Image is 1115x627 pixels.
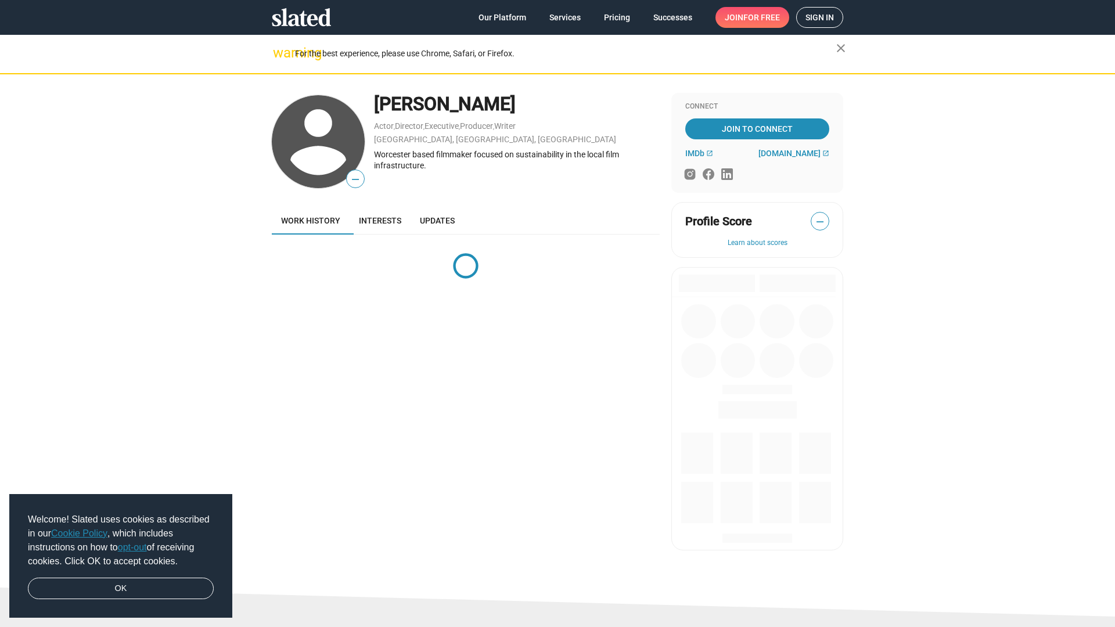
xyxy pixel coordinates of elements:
span: Interests [359,216,401,225]
a: Interests [350,207,411,235]
span: , [459,124,460,130]
a: Successes [644,7,702,28]
a: [DOMAIN_NAME] [758,149,829,158]
a: Actor [374,121,394,131]
span: Successes [653,7,692,28]
mat-icon: close [834,41,848,55]
a: Writer [494,121,516,131]
a: dismiss cookie message [28,578,214,600]
span: Work history [281,216,340,225]
div: Connect [685,102,829,111]
a: Services [540,7,590,28]
span: Profile Score [685,214,752,229]
span: [DOMAIN_NAME] [758,149,821,158]
a: opt-out [118,542,147,552]
a: [GEOGRAPHIC_DATA], [GEOGRAPHIC_DATA], [GEOGRAPHIC_DATA] [374,135,616,144]
a: Cookie Policy [51,528,107,538]
mat-icon: open_in_new [822,150,829,157]
a: Join To Connect [685,118,829,139]
span: IMDb [685,149,704,158]
div: [PERSON_NAME] [374,92,660,117]
a: Our Platform [469,7,535,28]
span: , [394,124,395,130]
div: Worcester based filmmaker focused on sustainability in the local film infrastructure. [374,149,660,171]
span: Join [725,7,780,28]
a: Sign in [796,7,843,28]
span: Join To Connect [688,118,827,139]
div: For the best experience, please use Chrome, Safari, or Firefox. [295,46,836,62]
a: Updates [411,207,464,235]
span: — [811,214,829,229]
mat-icon: open_in_new [706,150,713,157]
span: Welcome! Slated uses cookies as described in our , which includes instructions on how to of recei... [28,513,214,568]
a: Pricing [595,7,639,28]
a: Executive [425,121,459,131]
a: Work history [272,207,350,235]
span: Pricing [604,7,630,28]
span: Updates [420,216,455,225]
mat-icon: warning [273,46,287,60]
a: IMDb [685,149,713,158]
span: , [493,124,494,130]
a: Director [395,121,423,131]
button: Learn about scores [685,239,829,248]
a: Joinfor free [715,7,789,28]
span: — [347,172,364,187]
span: Our Platform [479,7,526,28]
span: for free [743,7,780,28]
a: Producer [460,121,493,131]
div: cookieconsent [9,494,232,618]
span: Services [549,7,581,28]
span: Sign in [805,8,834,27]
span: , [423,124,425,130]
